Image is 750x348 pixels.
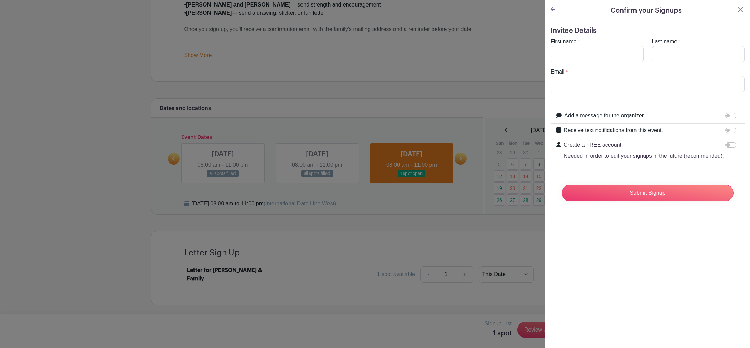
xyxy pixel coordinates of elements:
label: Last name [652,38,678,46]
input: Submit Signup [562,185,734,201]
label: Add a message for the organizer. [564,112,645,120]
label: First name [551,38,577,46]
button: Close [736,5,745,14]
label: Email [551,68,564,76]
p: Create a FREE account. [564,141,724,149]
h5: Confirm your Signups [611,5,682,16]
p: Needed in order to edit your signups in the future (recommended). [564,152,724,160]
h5: Invitee Details [551,27,745,35]
label: Receive text notifications from this event. [564,126,663,134]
